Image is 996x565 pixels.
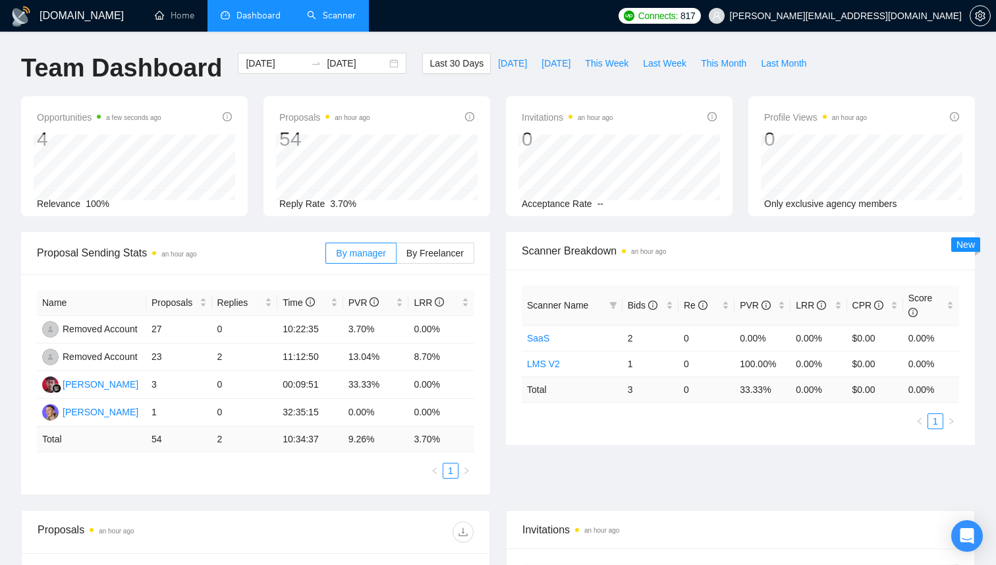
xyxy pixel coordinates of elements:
[832,114,867,121] time: an hour ago
[427,463,443,479] button: left
[943,413,959,429] button: right
[336,248,385,258] span: By manager
[212,343,278,371] td: 2
[236,10,281,21] span: Dashboard
[628,300,657,311] span: Bids
[37,198,80,209] span: Relevance
[406,248,464,258] span: By Freelancer
[427,463,443,479] li: Previous Page
[453,521,474,543] button: download
[462,467,470,475] span: right
[38,521,256,543] div: Proposals
[927,413,943,429] li: 1
[597,198,603,209] span: --
[908,308,918,317] span: info-circle
[52,384,61,393] img: gigradar-bm.png
[212,316,278,343] td: 0
[212,290,278,316] th: Replies
[678,351,734,376] td: 0
[522,521,958,538] span: Invitations
[522,109,613,125] span: Invitations
[307,10,356,21] a: searchScanner
[522,127,613,152] div: 0
[847,325,903,351] td: $0.00
[796,300,826,311] span: LRR
[435,297,444,307] span: info-circle
[734,376,790,402] td: 33.33 %
[37,127,161,152] div: 4
[99,527,134,535] time: an hour ago
[465,112,474,121] span: info-circle
[279,127,370,152] div: 54
[541,56,570,71] span: [DATE]
[42,349,59,365] img: RA
[874,301,883,310] span: info-circle
[37,109,161,125] span: Opportunities
[42,406,138,417] a: BS[PERSON_NAME]
[335,114,370,121] time: an hour ago
[578,114,613,121] time: an hour ago
[327,56,387,71] input: End date
[943,413,959,429] li: Next Page
[408,316,474,343] td: 0.00%
[42,404,59,421] img: BS
[277,371,343,399] td: 00:09:51
[527,359,560,369] a: LMS V2
[903,351,959,376] td: 0.00%
[37,245,325,261] span: Proposal Sending Stats
[970,5,991,26] button: setting
[817,301,826,310] span: info-circle
[624,11,634,21] img: upwork-logo.png
[522,198,592,209] span: Acceptance Rate
[764,127,867,152] div: 0
[212,371,278,399] td: 0
[63,322,138,336] div: Removed Account
[221,11,230,20] span: dashboard
[277,427,343,452] td: 10:34:37
[212,427,278,452] td: 2
[348,297,379,308] span: PVR
[761,56,806,71] span: Last Month
[950,112,959,121] span: info-circle
[11,6,32,27] img: logo
[956,239,975,250] span: New
[86,198,109,209] span: 100%
[429,56,484,71] span: Last 30 Days
[585,56,628,71] span: This Week
[527,333,549,343] a: SaaS
[638,9,678,23] span: Connects:
[928,414,943,429] a: 1
[146,316,212,343] td: 27
[212,399,278,427] td: 0
[631,248,666,255] time: an hour ago
[63,377,138,392] div: [PERSON_NAME]
[279,109,370,125] span: Proposals
[707,112,717,121] span: info-circle
[370,297,379,307] span: info-circle
[522,376,622,402] td: Total
[311,58,321,69] span: swap-right
[584,527,619,534] time: an hour ago
[37,427,146,452] td: Total
[578,53,636,74] button: This Week
[223,112,232,121] span: info-circle
[408,427,474,452] td: 3.70 %
[408,371,474,399] td: 0.00%
[42,376,59,393] img: EG
[970,11,990,21] span: setting
[414,297,444,308] span: LRR
[847,351,903,376] td: $0.00
[279,198,325,209] span: Reply Rate
[443,463,458,478] a: 1
[761,301,771,310] span: info-circle
[622,351,678,376] td: 1
[491,53,534,74] button: [DATE]
[903,325,959,351] td: 0.00%
[146,290,212,316] th: Proposals
[916,417,924,425] span: left
[764,198,897,209] span: Only exclusive agency members
[152,295,197,310] span: Proposals
[343,427,409,452] td: 9.26 %
[217,295,263,310] span: Replies
[698,301,707,310] span: info-circle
